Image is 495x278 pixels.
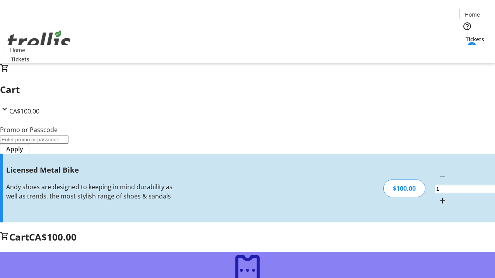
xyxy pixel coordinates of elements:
a: Home [5,46,30,54]
img: Orient E2E Organization J26inPw3DN's Logo [5,22,73,61]
a: Home [460,10,485,19]
span: CA$100.00 [29,231,77,243]
span: Tickets [466,35,484,43]
button: Decrement by one [435,168,450,184]
span: Home [465,10,480,19]
a: Tickets [459,35,490,43]
span: Home [10,46,25,54]
button: Increment by one [435,193,450,208]
span: CA$100.00 [9,107,39,115]
a: Tickets [5,55,36,63]
button: Cart [459,43,475,59]
div: $100.00 [383,180,425,197]
button: Help [459,19,475,34]
span: Apply [6,144,23,154]
span: Tickets [11,55,29,63]
h3: Licensed Metal Bike [6,164,175,175]
div: Andy shoes are designed to keeping in mind durability as well as trends, the most stylish range o... [6,182,175,201]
